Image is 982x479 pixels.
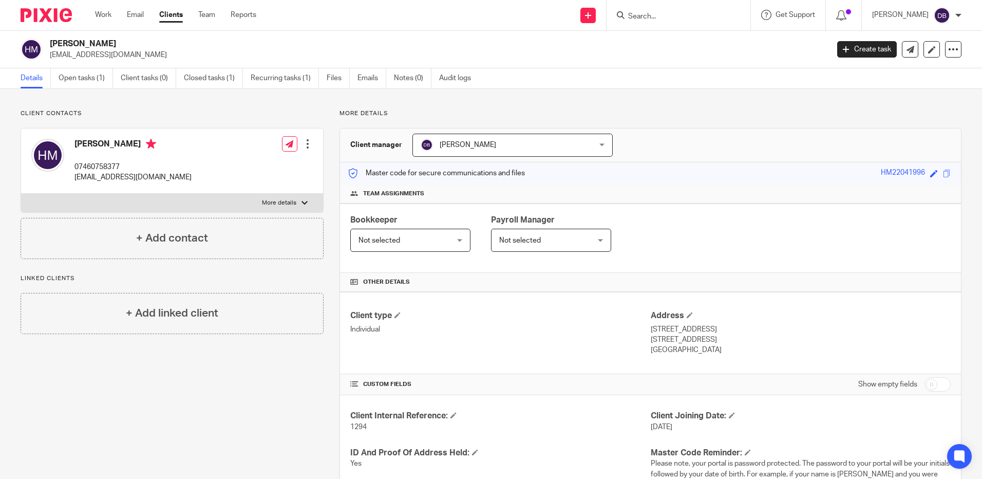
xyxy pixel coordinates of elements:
[184,68,243,88] a: Closed tasks (1)
[126,305,218,321] h4: + Add linked client
[21,109,324,118] p: Client contacts
[363,278,410,286] span: Other details
[327,68,350,88] a: Files
[651,310,951,321] h4: Address
[350,380,650,389] h4: CUSTOM FIELDS
[350,411,650,421] h4: Client Internal Reference:
[251,68,319,88] a: Recurring tasks (1)
[348,168,525,178] p: Master code for secure communications and files
[363,190,424,198] span: Team assignments
[127,10,144,20] a: Email
[421,139,433,151] img: svg%3E
[50,39,667,49] h2: [PERSON_NAME]
[651,448,951,458] h4: Master Code Reminder:
[59,68,113,88] a: Open tasks (1)
[74,172,192,182] p: [EMAIL_ADDRESS][DOMAIN_NAME]
[350,216,398,224] span: Bookkeeper
[146,139,156,149] i: Primary
[651,345,951,355] p: [GEOGRAPHIC_DATA]
[358,237,400,244] span: Not selected
[858,379,917,390] label: Show empty fields
[198,10,215,20] a: Team
[394,68,431,88] a: Notes (0)
[74,162,192,172] p: 07460758377
[74,139,192,152] h4: [PERSON_NAME]
[439,68,479,88] a: Audit logs
[499,237,541,244] span: Not selected
[350,140,402,150] h3: Client manager
[651,335,951,345] p: [STREET_ADDRESS]
[357,68,386,88] a: Emails
[651,324,951,335] p: [STREET_ADDRESS]
[50,50,822,60] p: [EMAIL_ADDRESS][DOMAIN_NAME]
[881,168,925,179] div: HM22041996
[934,7,950,24] img: svg%3E
[21,274,324,283] p: Linked clients
[136,230,208,246] h4: + Add contact
[350,324,650,335] p: Individual
[339,109,961,118] p: More details
[651,423,672,431] span: [DATE]
[776,11,815,19] span: Get Support
[350,423,367,431] span: 1294
[95,10,111,20] a: Work
[872,10,929,20] p: [PERSON_NAME]
[440,141,496,149] span: [PERSON_NAME]
[21,68,51,88] a: Details
[350,310,650,321] h4: Client type
[350,448,650,458] h4: ID And Proof Of Address Held:
[31,139,64,172] img: svg%3E
[121,68,176,88] a: Client tasks (0)
[21,8,72,22] img: Pixie
[837,41,897,58] a: Create task
[159,10,183,20] a: Clients
[627,12,720,22] input: Search
[262,199,296,207] p: More details
[21,39,42,60] img: svg%3E
[651,411,951,421] h4: Client Joining Date:
[350,460,362,467] span: Yes
[231,10,256,20] a: Reports
[491,216,555,224] span: Payroll Manager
